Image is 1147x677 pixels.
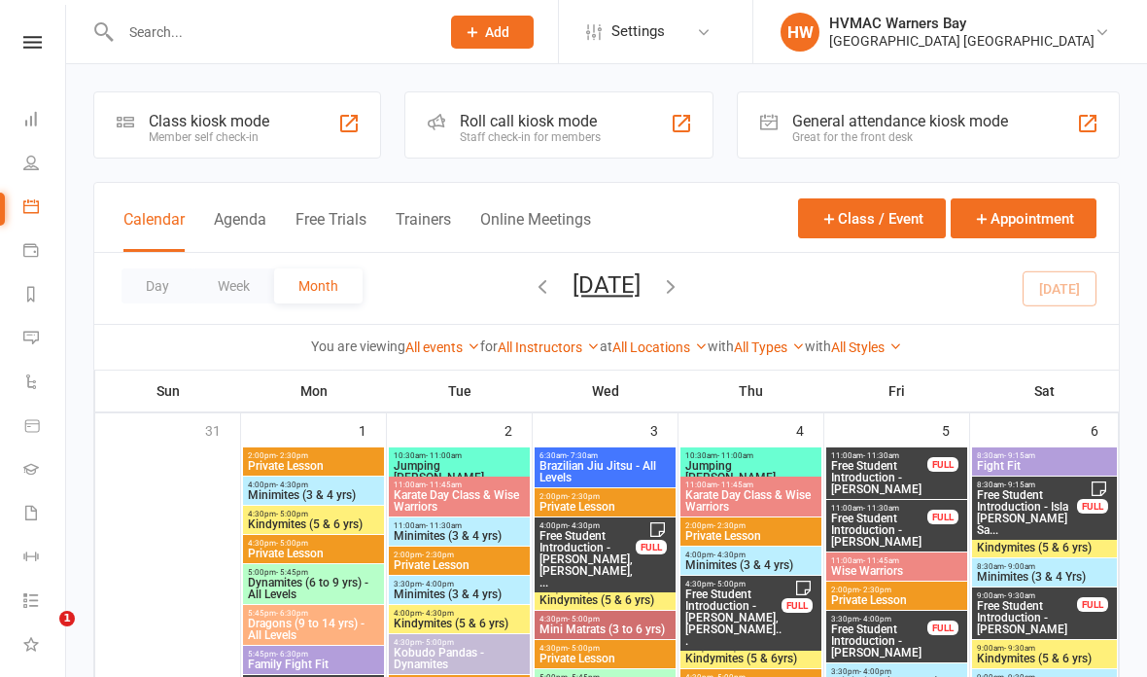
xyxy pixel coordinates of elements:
span: Free Student Introduction - [PERSON_NAME], [PERSON_NAME]... [684,588,782,647]
span: 4:00pm [393,609,526,618]
span: 4:30pm [684,580,782,588]
span: Private Lesson [247,548,380,559]
th: Fri [824,371,970,411]
a: People [23,143,67,187]
span: Fight Fit [976,460,1113,472]
span: - 4:30pm [568,521,600,530]
span: 4:30pm [539,615,672,624]
span: 4:00pm [247,481,380,489]
span: - 9:15am [1004,481,1035,489]
span: - 5:00pm [568,615,600,624]
span: - 5:45pm [276,568,308,577]
span: Minimites (3 & 4 Yrs) [976,571,1113,583]
a: Payments [23,231,67,274]
span: 8:30am [976,451,1113,460]
span: 6:30am [539,451,672,460]
div: 1 [359,413,386,445]
span: Mini Matrats (3 to 6 yrs) [539,624,672,635]
span: 11:00am [393,481,526,489]
span: 5:00pm [247,568,380,577]
span: 2:00pm [247,451,380,460]
span: 5:45pm [247,609,380,618]
div: FULL [927,621,958,635]
span: Private Lesson [247,460,380,472]
span: - 4:00pm [422,580,454,588]
span: Private Lesson [393,559,526,571]
span: Free Student Introduction - [PERSON_NAME] [976,600,1078,635]
span: Private Lesson [830,594,963,606]
span: Wise Warriors [830,565,963,577]
span: - 6:30pm [276,650,308,659]
span: Free Student Introduction - [PERSON_NAME] [830,624,928,659]
span: 8:30am [976,481,1078,489]
span: - 4:30pm [713,551,746,559]
span: 4:30pm [247,539,380,548]
span: - 11:00am [717,451,753,460]
div: FULL [927,457,958,472]
button: [DATE] [573,271,641,299]
span: 11:00am [393,521,526,530]
button: Trainers [396,210,451,252]
div: Staff check-in for members [460,130,601,144]
span: Minimites (3 & 4 yrs) [247,489,380,501]
span: Kindymites (5 & 6 yrs) [976,542,1113,553]
span: - 11:30am [426,521,462,530]
span: 8:30am [976,562,1113,571]
span: - 2:30pm [422,551,454,559]
div: 31 [205,413,240,445]
span: Kobudo Pandas - Dynamites [393,647,526,670]
span: Karate Day Class & Wise Warriors [393,489,526,513]
span: 4:00pm [684,551,817,559]
div: Great for the front desk [792,130,1008,144]
span: - 4:30pm [276,481,308,489]
span: 10:30am [393,451,526,460]
span: Kindymites (5 & 6 yrs) [247,518,380,530]
span: - 5:00pm [276,539,308,548]
strong: for [480,338,498,354]
span: 9:00am [976,591,1078,600]
span: 5:45pm [247,650,380,659]
span: Kindymites (5 & 6 yrs) [976,653,1113,664]
span: - 11:45am [863,556,899,565]
div: HVMAC Warners Bay [829,15,1095,32]
span: Dynamites (6 to 9 yrs) - All Levels [247,577,380,600]
button: Month [274,268,363,303]
span: Private Lesson [539,501,672,513]
span: - 2:30pm [568,492,600,501]
span: Free Student Introduction - Isla [PERSON_NAME] Sa... [976,489,1078,536]
span: - 11:30am [863,451,899,460]
div: FULL [927,510,958,524]
span: 2:00pm [830,586,963,594]
a: All Locations [612,339,708,355]
span: - 2:30pm [859,586,891,594]
span: 11:00am [830,504,928,513]
span: Kindymites (5 & 6yrs) [684,653,817,664]
span: 4:30pm [539,644,672,653]
span: Add [485,24,509,40]
span: Jumping [PERSON_NAME] [393,460,526,483]
th: Thu [678,371,824,411]
span: Private Lesson [684,530,817,542]
span: 2:00pm [393,551,526,559]
th: Sat [970,371,1119,411]
span: - 2:30pm [276,451,308,460]
div: [GEOGRAPHIC_DATA] [GEOGRAPHIC_DATA] [829,32,1095,50]
button: Agenda [214,210,266,252]
span: 11:00am [684,481,817,489]
span: 4:30pm [393,638,526,647]
span: - 4:00pm [859,615,891,624]
span: - 5:00pm [713,580,746,588]
span: 3:30pm [393,580,526,588]
a: Reports [23,274,67,318]
span: Free Student Introduction - [PERSON_NAME], [PERSON_NAME], ... [539,530,637,588]
th: Wed [533,371,678,411]
div: Member self check-in [149,130,269,144]
span: 11:00am [830,451,928,460]
iframe: Intercom live chat [19,611,66,658]
span: - 9:00am [1004,562,1035,571]
button: Class / Event [798,198,946,238]
a: Product Sales [23,406,67,449]
span: - 9:15am [1004,451,1035,460]
span: Karate Day Class & Wise Warriors [684,489,817,513]
span: - 11:45am [717,481,753,489]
